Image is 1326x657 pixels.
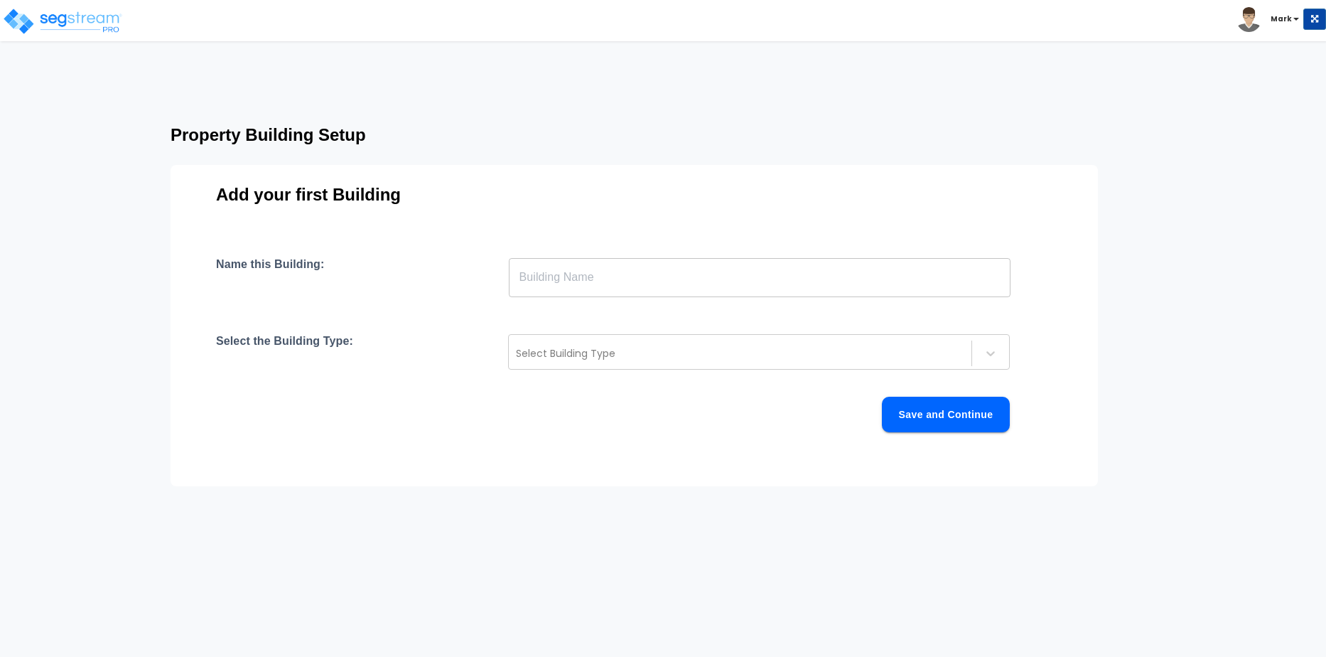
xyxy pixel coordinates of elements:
b: Mark [1271,14,1292,24]
img: avatar.png [1236,7,1261,32]
h3: Property Building Setup [171,125,1200,145]
h3: Add your first Building [216,185,1052,205]
input: Building Name [509,257,1010,297]
img: logo_pro_r.png [2,7,123,36]
h4: Select the Building Type: [216,334,353,370]
h4: Name this Building: [216,257,324,297]
button: Save and Continue [882,397,1010,432]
